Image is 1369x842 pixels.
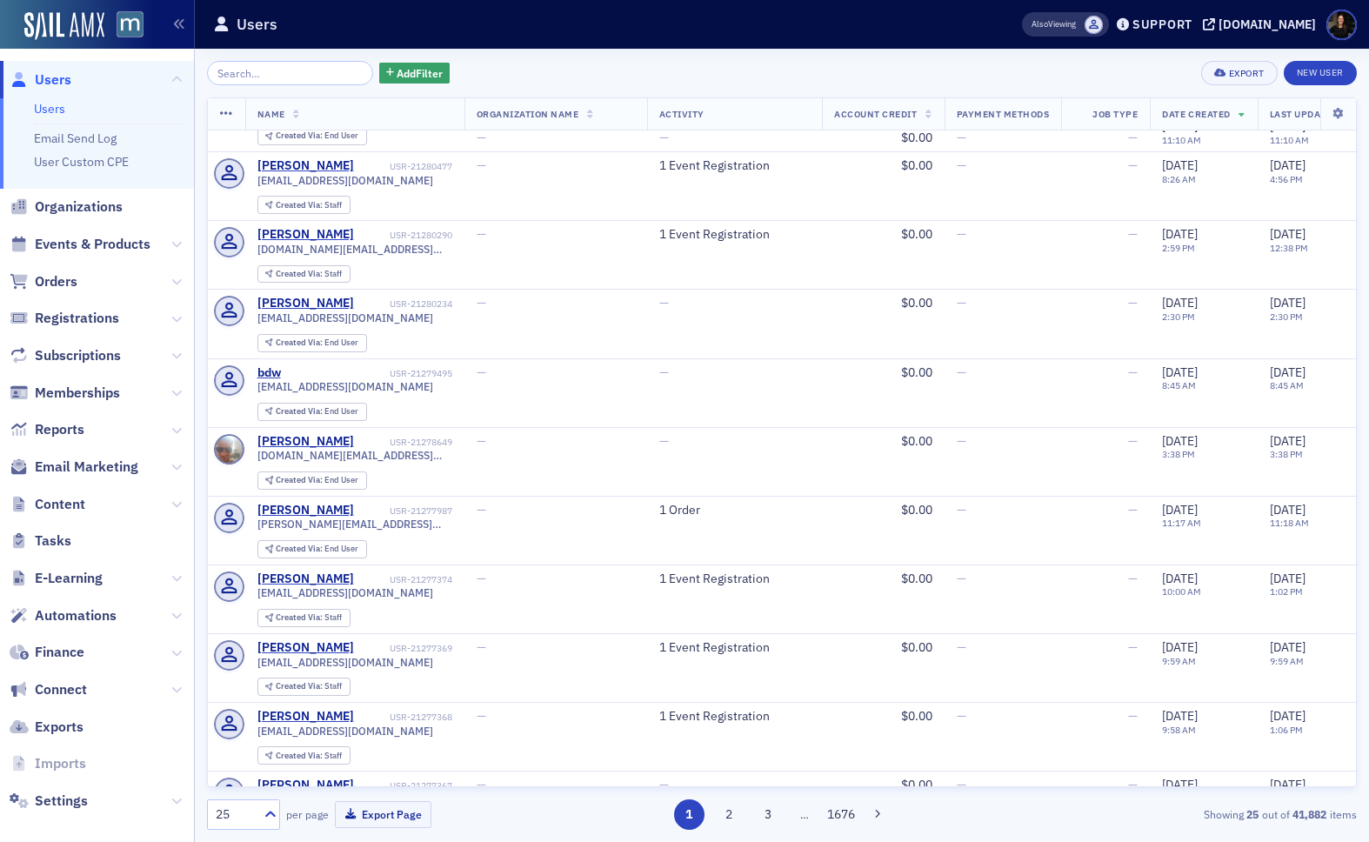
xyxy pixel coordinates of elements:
[357,161,452,172] div: USR-21280477
[1270,639,1306,655] span: [DATE]
[477,571,486,586] span: —
[10,384,120,403] a: Memberships
[257,127,367,145] div: Created Via: End User
[35,531,71,551] span: Tasks
[276,130,324,141] span: Created Via :
[1219,17,1316,32] div: [DOMAIN_NAME]
[34,101,65,117] a: Users
[257,334,367,352] div: Created Via: End User
[674,799,705,830] button: 1
[10,70,71,90] a: Users
[35,235,150,254] span: Events & Products
[957,639,966,655] span: —
[901,364,932,380] span: $0.00
[1162,364,1198,380] span: [DATE]
[1128,226,1138,242] span: —
[257,311,433,324] span: [EMAIL_ADDRESS][DOMAIN_NAME]
[1270,502,1306,518] span: [DATE]
[659,640,770,656] a: 1 Event Registration
[257,640,354,656] div: [PERSON_NAME]
[1128,777,1138,792] span: —
[257,609,351,627] div: Created Via: Staff
[35,495,85,514] span: Content
[257,434,354,450] a: [PERSON_NAME]
[1162,448,1195,460] time: 3:38 PM
[1270,708,1306,724] span: [DATE]
[35,197,123,217] span: Organizations
[1162,639,1198,655] span: [DATE]
[477,226,486,242] span: —
[257,571,354,587] a: [PERSON_NAME]
[1270,133,1309,145] time: 11:10 AM
[104,11,144,41] a: View Homepage
[477,157,486,173] span: —
[10,680,87,699] a: Connect
[901,571,932,586] span: $0.00
[10,606,117,625] a: Automations
[35,384,120,403] span: Memberships
[35,606,117,625] span: Automations
[659,364,669,380] span: —
[276,750,324,761] span: Created Via :
[1128,639,1138,655] span: —
[257,725,433,738] span: [EMAIL_ADDRESS][DOMAIN_NAME]
[257,196,351,214] div: Created Via: Staff
[1128,502,1138,518] span: —
[659,433,669,449] span: —
[1092,108,1138,120] span: Job Type
[957,708,966,724] span: —
[257,709,354,725] div: [PERSON_NAME]
[659,571,770,587] a: 1 Event Registration
[357,643,452,654] div: USR-21277369
[1270,433,1306,449] span: [DATE]
[1128,364,1138,380] span: —
[985,806,1357,822] div: Showing out of items
[477,502,486,518] span: —
[1162,133,1201,145] time: 11:10 AM
[257,503,354,518] a: [PERSON_NAME]
[1132,17,1192,32] div: Support
[1229,69,1265,78] div: Export
[276,613,342,623] div: Staff
[335,801,431,828] button: Export Page
[257,471,367,490] div: Created Via: End User
[834,108,917,120] span: Account Credit
[1203,18,1322,30] button: [DOMAIN_NAME]
[1162,517,1201,529] time: 11:17 AM
[477,433,486,449] span: —
[1162,502,1198,518] span: [DATE]
[276,338,358,348] div: End User
[1162,708,1198,724] span: [DATE]
[276,476,358,485] div: End User
[35,309,119,328] span: Registrations
[1270,379,1304,391] time: 8:45 AM
[35,754,86,773] span: Imports
[257,296,354,311] div: [PERSON_NAME]
[1032,18,1048,30] div: Also
[35,792,88,811] span: Settings
[257,746,351,765] div: Created Via: Staff
[1128,433,1138,449] span: —
[901,502,932,518] span: $0.00
[34,154,129,170] a: User Custom CPE
[659,158,770,174] a: 1 Event Registration
[257,586,433,599] span: [EMAIL_ADDRESS][DOMAIN_NAME]
[357,712,452,723] div: USR-21277368
[1270,724,1303,736] time: 1:06 PM
[477,130,486,145] span: —
[379,63,451,84] button: AddFilter
[1270,364,1306,380] span: [DATE]
[284,368,452,379] div: USR-21279495
[276,199,324,210] span: Created Via :
[117,11,144,38] img: SailAMX
[35,643,84,662] span: Finance
[10,197,123,217] a: Organizations
[276,268,324,279] span: Created Via :
[1162,173,1196,185] time: 8:26 AM
[207,61,373,85] input: Search…
[477,708,486,724] span: —
[659,108,705,120] span: Activity
[901,777,932,792] span: $0.00
[257,403,367,421] div: Created Via: End User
